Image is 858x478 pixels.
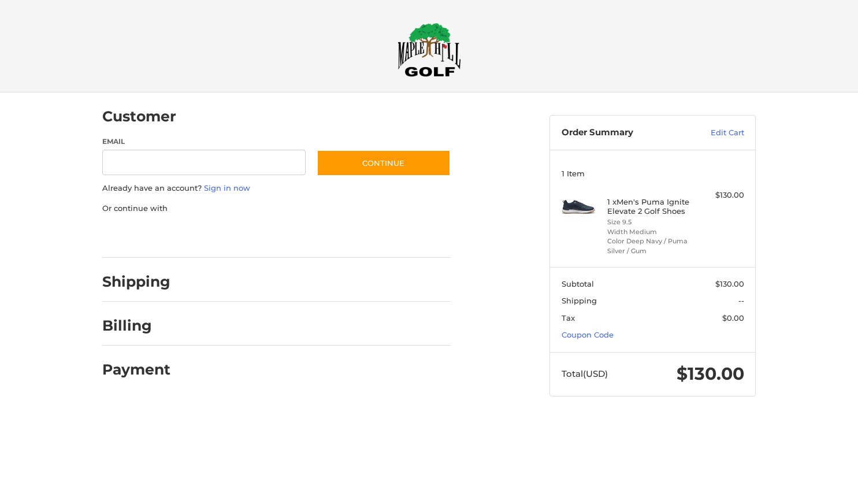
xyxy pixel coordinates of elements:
[562,330,614,339] a: Coupon Code
[102,108,176,125] h2: Customer
[722,313,744,323] span: $0.00
[204,183,250,192] a: Sign in now
[715,279,744,288] span: $130.00
[607,217,696,227] li: Size 9.5
[102,183,451,194] p: Already have an account?
[562,313,575,323] span: Tax
[12,428,137,466] iframe: Gorgias live chat messenger
[607,227,696,237] li: Width Medium
[607,197,696,216] h4: 1 x Men's Puma Ignite Elevate 2 Golf Shoes
[738,296,744,305] span: --
[562,368,608,379] span: Total (USD)
[295,225,381,246] iframe: PayPal-venmo
[677,363,744,384] span: $130.00
[562,127,686,139] h3: Order Summary
[607,236,696,255] li: Color Deep Navy / Puma Silver / Gum
[699,190,744,201] div: $130.00
[686,127,744,139] a: Edit Cart
[102,317,170,335] h2: Billing
[196,225,283,246] iframe: PayPal-paylater
[102,203,451,214] p: Or continue with
[562,296,597,305] span: Shipping
[317,150,451,176] button: Continue
[102,136,306,147] label: Email
[102,361,170,379] h2: Payment
[398,23,461,77] img: Maple Hill Golf
[99,225,185,246] iframe: PayPal-paypal
[102,273,170,291] h2: Shipping
[562,279,594,288] span: Subtotal
[562,169,744,178] h3: 1 Item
